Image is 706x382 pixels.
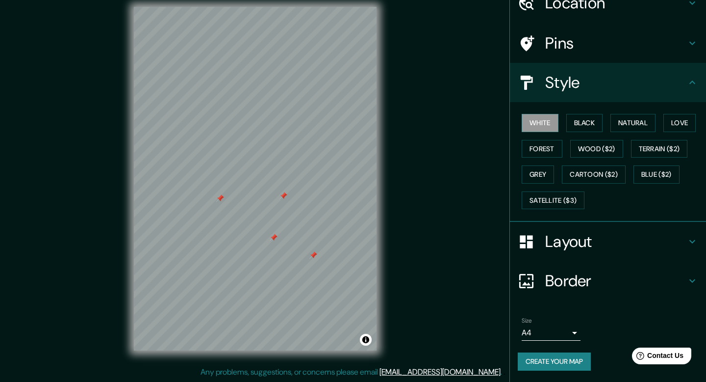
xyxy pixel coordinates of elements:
[633,165,680,184] button: Blue ($2)
[522,317,532,325] label: Size
[522,114,558,132] button: White
[522,165,554,184] button: Grey
[570,140,623,158] button: Wood ($2)
[522,140,562,158] button: Forest
[518,353,591,371] button: Create your map
[379,367,501,377] a: [EMAIL_ADDRESS][DOMAIN_NAME]
[360,334,372,346] button: Toggle attribution
[663,114,696,132] button: Love
[510,222,706,261] div: Layout
[610,114,656,132] button: Natural
[510,261,706,300] div: Border
[631,140,688,158] button: Terrain ($2)
[545,33,686,53] h4: Pins
[134,7,377,351] canvas: Map
[201,366,502,378] p: Any problems, suggestions, or concerns please email .
[545,271,686,291] h4: Border
[522,191,584,210] button: Satellite ($3)
[545,73,686,92] h4: Style
[502,366,504,378] div: .
[510,24,706,63] div: Pins
[619,344,695,371] iframe: Help widget launcher
[504,366,505,378] div: .
[510,63,706,102] div: Style
[562,165,626,184] button: Cartoon ($2)
[522,325,580,341] div: A4
[566,114,603,132] button: Black
[545,232,686,251] h4: Layout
